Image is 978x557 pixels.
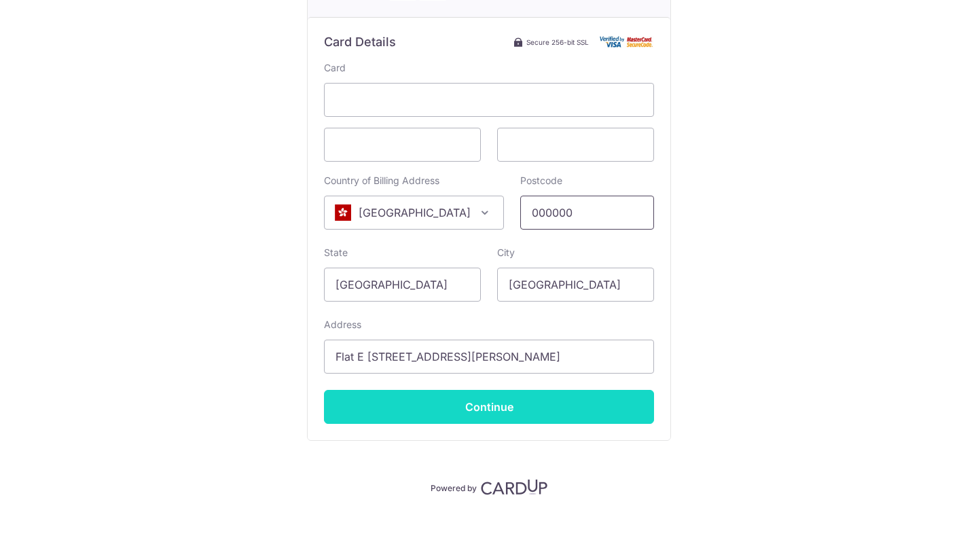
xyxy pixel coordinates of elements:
span: Hong Kong [324,196,504,230]
label: City [497,246,515,259]
iframe: Secure card security code input frame [509,137,642,153]
img: CardUp [481,479,547,495]
input: Continue [324,390,654,424]
label: Card [324,61,346,75]
p: Powered by [431,480,477,494]
label: Address [324,318,361,331]
span: Secure 256-bit SSL [526,37,589,48]
iframe: Secure card expiration date input frame [336,137,469,153]
input: Example 123456 [520,196,654,230]
img: Card secure [600,36,654,48]
label: Country of Billing Address [324,174,439,187]
iframe: Secure card number input frame [336,92,642,108]
label: Postcode [520,174,562,187]
h6: Card Details [324,34,396,50]
span: Hong Kong [325,196,503,229]
label: State [324,246,348,259]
